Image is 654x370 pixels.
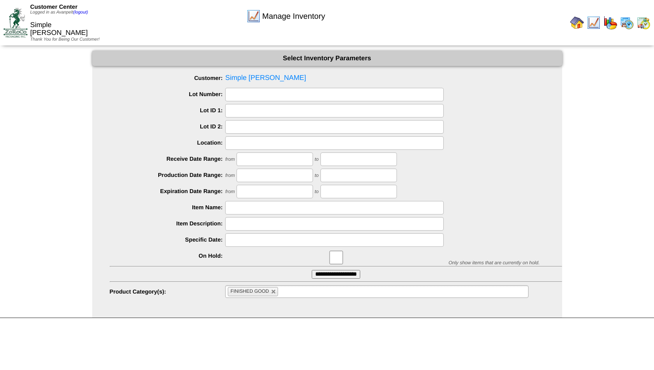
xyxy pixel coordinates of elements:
span: Manage Inventory [262,12,325,21]
label: Location: [110,139,226,146]
label: Receive Date Range: [110,156,226,162]
span: to [315,173,319,178]
span: Simple [PERSON_NAME] [110,72,562,85]
img: line_graph.gif [587,16,601,30]
label: Item Name: [110,204,226,211]
span: Customer Center [30,3,77,10]
label: Customer: [110,75,226,81]
span: Simple [PERSON_NAME] [30,21,88,37]
label: On Hold: [110,252,226,259]
label: Item Description: [110,220,226,227]
label: Lot Number: [110,91,226,97]
img: ZoRoCo_Logo(Green%26Foil)%20jpg.webp [3,8,28,37]
label: Lot ID 1: [110,107,226,114]
span: FINISHED GOOD [230,289,269,294]
img: calendarinout.gif [637,16,651,30]
label: Product Category(s): [110,288,226,295]
img: graph.gif [603,16,617,30]
label: Expiration Date Range: [110,188,226,194]
span: to [315,189,319,194]
span: from [225,157,235,162]
span: Thank You for Being Our Customer! [30,37,100,42]
span: from [225,173,235,178]
label: Production Date Range: [110,172,226,178]
div: Select Inventory Parameters [92,51,562,66]
label: Specific Date: [110,236,226,243]
span: Only show items that are currently on hold. [449,260,539,266]
a: (logout) [73,10,88,15]
span: Logged in as Avanpelt [30,10,88,15]
span: to [315,157,319,162]
span: from [225,189,235,194]
img: line_graph.gif [247,9,261,23]
label: Lot ID 2: [110,123,226,130]
img: calendarprod.gif [620,16,634,30]
img: home.gif [570,16,584,30]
